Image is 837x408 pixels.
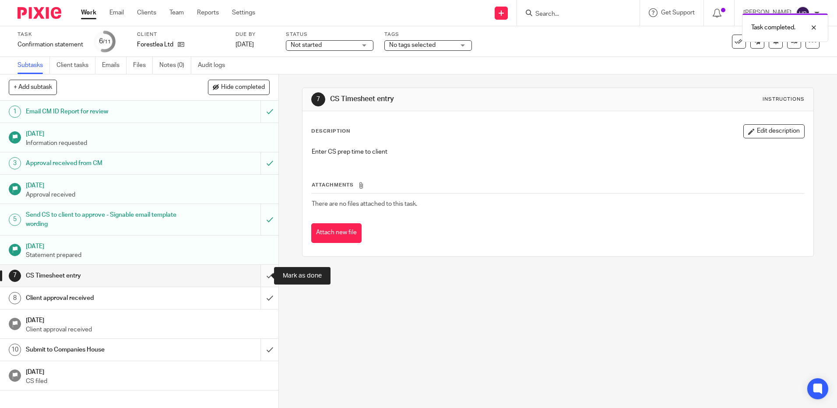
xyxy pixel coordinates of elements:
[9,344,21,356] div: 10
[208,80,270,95] button: Hide completed
[26,269,176,282] h1: CS Timesheet entry
[26,325,270,334] p: Client approval received
[291,42,322,48] span: Not started
[743,124,805,138] button: Edit description
[103,39,111,44] small: /11
[236,42,254,48] span: [DATE]
[102,57,127,74] a: Emails
[26,251,270,260] p: Statement prepared
[26,105,176,118] h1: Email CM ID Report for review
[26,139,270,148] p: Information requested
[18,7,61,19] img: Pixie
[26,314,270,325] h1: [DATE]
[236,31,275,38] label: Due by
[26,179,270,190] h1: [DATE]
[169,8,184,17] a: Team
[26,343,176,356] h1: Submit to Companies House
[311,223,362,243] button: Attach new file
[221,84,265,91] span: Hide completed
[159,57,191,74] a: Notes (0)
[26,157,176,170] h1: Approval received from CM
[133,57,153,74] a: Files
[26,127,270,138] h1: [DATE]
[26,377,270,386] p: CS filed
[9,214,21,226] div: 5
[286,31,373,38] label: Status
[9,292,21,304] div: 8
[751,23,795,32] p: Task completed.
[232,8,255,17] a: Settings
[137,31,225,38] label: Client
[197,8,219,17] a: Reports
[56,57,95,74] a: Client tasks
[312,183,354,187] span: Attachments
[26,292,176,305] h1: Client approval received
[26,240,270,251] h1: [DATE]
[311,128,350,135] p: Description
[796,6,810,20] img: svg%3E
[763,96,805,103] div: Instructions
[389,42,436,48] span: No tags selected
[18,57,50,74] a: Subtasks
[137,8,156,17] a: Clients
[18,31,83,38] label: Task
[198,57,232,74] a: Audit logs
[330,95,577,104] h1: CS Timesheet entry
[137,40,173,49] p: Forestlea Ltd
[18,40,83,49] div: Confirmation statement
[9,106,21,118] div: 1
[312,201,417,207] span: There are no files attached to this task.
[311,92,325,106] div: 7
[26,208,176,231] h1: Send CS to client to approve - Signable email template wording
[26,366,270,376] h1: [DATE]
[9,80,57,95] button: + Add subtask
[9,270,21,282] div: 7
[26,190,270,199] p: Approval received
[9,157,21,169] div: 3
[109,8,124,17] a: Email
[81,8,96,17] a: Work
[384,31,472,38] label: Tags
[312,148,804,156] p: Enter CS prep time to client
[99,36,111,46] div: 6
